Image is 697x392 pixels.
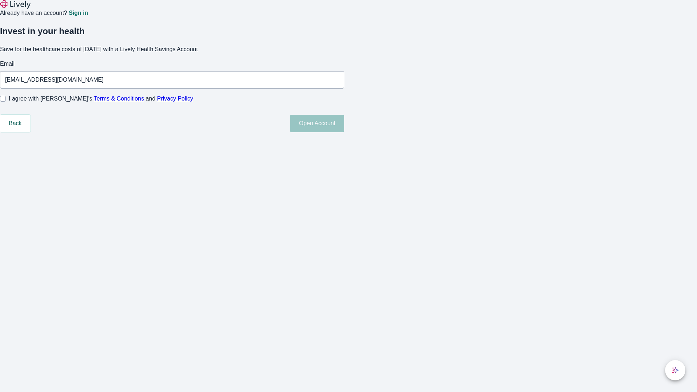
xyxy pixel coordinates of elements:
a: Privacy Policy [157,95,193,102]
svg: Lively AI Assistant [672,367,679,374]
span: I agree with [PERSON_NAME]’s and [9,94,193,103]
a: Sign in [69,10,88,16]
a: Terms & Conditions [94,95,144,102]
button: chat [665,360,685,380]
